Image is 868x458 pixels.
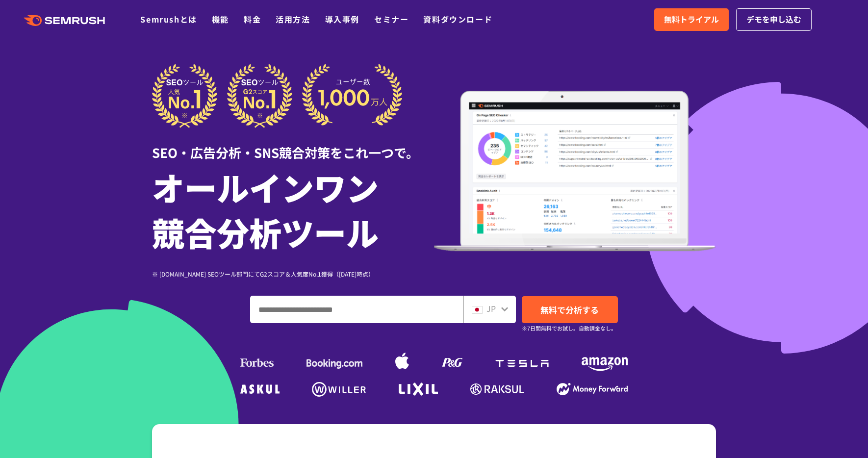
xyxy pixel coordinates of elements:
span: デモを申し込む [746,13,801,26]
a: 無料トライアル [654,8,729,31]
a: 活用方法 [276,13,310,25]
a: セミナー [374,13,408,25]
h1: オールインワン 競合分析ツール [152,164,434,254]
div: ※ [DOMAIN_NAME] SEOツール部門にてG2スコア＆人気度No.1獲得（[DATE]時点） [152,269,434,279]
a: 導入事例 [325,13,359,25]
div: SEO・広告分析・SNS競合対策をこれ一つで。 [152,128,434,162]
a: 料金 [244,13,261,25]
span: 無料トライアル [664,13,719,26]
span: JP [486,303,496,314]
span: 無料で分析する [540,304,599,316]
a: Semrushとは [140,13,197,25]
a: 資料ダウンロード [423,13,492,25]
a: デモを申し込む [736,8,812,31]
a: 機能 [212,13,229,25]
small: ※7日間無料でお試し。自動課金なし。 [522,324,616,333]
a: 無料で分析する [522,296,618,323]
input: ドメイン、キーワードまたはURLを入力してください [251,296,463,323]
